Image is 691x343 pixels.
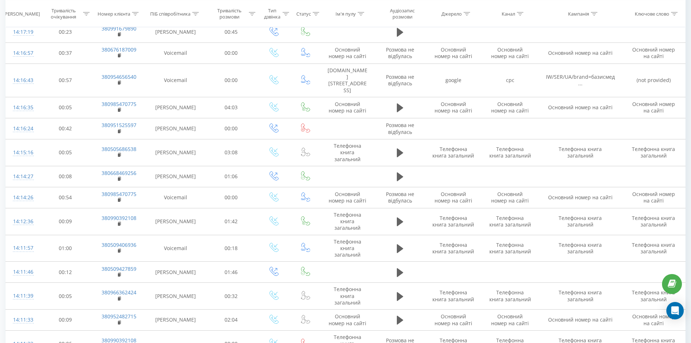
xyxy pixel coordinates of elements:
[102,313,136,320] a: 380952482715
[39,64,92,97] td: 00:57
[425,139,482,166] td: Телефонна книга загальний
[146,118,205,139] td: [PERSON_NAME]
[622,283,685,310] td: Телефонна книга загальний
[146,187,205,208] td: Voicemail
[102,146,136,152] a: 380505686538
[205,166,258,187] td: 01:06
[386,73,414,87] span: Розмова не відбулась
[425,97,482,118] td: Основний номер на сайті
[39,97,92,118] td: 00:05
[622,235,685,262] td: Телефонна книга загальний
[146,283,205,310] td: [PERSON_NAME]
[482,283,538,310] td: Телефонна книга загальний
[320,97,375,118] td: Основний номер на сайті
[205,309,258,330] td: 02:04
[622,309,685,330] td: Основний номер на сайті
[39,235,92,262] td: 01:00
[102,241,136,248] a: 380509406936
[320,187,375,208] td: Основний номер на сайті
[39,42,92,64] td: 00:37
[320,208,375,235] td: Телефонна книга загальний
[482,309,538,330] td: Основний номер на сайті
[425,283,482,310] td: Телефонна книга загальний
[666,302,684,319] div: Open Intercom Messenger
[635,11,669,17] div: Ключове слово
[320,139,375,166] td: Телефонна книга загальний
[102,265,136,272] a: 380509427859
[102,101,136,107] a: 380985470775
[150,11,190,17] div: ПІБ співробітника
[211,8,247,20] div: Тривалість розмови
[482,208,538,235] td: Телефонна книга загальний
[102,170,136,176] a: 380668469256
[13,73,32,87] div: 14:16:43
[538,139,622,166] td: Телефонна книга загальний
[13,313,32,327] div: 14:11:33
[538,309,622,330] td: Основний номер на сайті
[13,25,32,39] div: 14:17:19
[381,8,423,20] div: Аудіозапис розмови
[13,191,32,205] div: 14:14:26
[3,11,40,17] div: [PERSON_NAME]
[13,265,32,279] div: 14:11:46
[13,170,32,184] div: 14:14:27
[205,97,258,118] td: 04:03
[622,187,685,208] td: Основний номер на сайті
[39,309,92,330] td: 00:09
[425,309,482,330] td: Основний номер на сайті
[205,262,258,283] td: 01:46
[13,215,32,229] div: 14:12:36
[622,139,685,166] td: Телефонна книга загальний
[146,166,205,187] td: [PERSON_NAME]
[482,42,538,64] td: Основний номер на сайті
[482,235,538,262] td: Телефонна книга загальний
[320,283,375,310] td: Телефонна книга загальний
[538,235,622,262] td: Телефонна книга загальний
[482,139,538,166] td: Телефонна книга загальний
[205,139,258,166] td: 03:08
[146,21,205,42] td: [PERSON_NAME]
[98,11,130,17] div: Номер клієнта
[482,97,538,118] td: Основний номер на сайті
[39,166,92,187] td: 00:08
[386,191,414,204] span: Розмова не відбулась
[39,187,92,208] td: 00:54
[320,42,375,64] td: Основний номер на сайті
[39,118,92,139] td: 00:42
[538,187,622,208] td: Основний номер на сайті
[622,64,685,97] td: (not provided)
[146,262,205,283] td: [PERSON_NAME]
[546,73,615,87] span: IW/SER/UA/brand=базисмед...
[538,208,622,235] td: Телефонна книга загальний
[46,8,82,20] div: Тривалість очікування
[39,139,92,166] td: 00:05
[102,25,136,32] a: 380991679890
[146,208,205,235] td: [PERSON_NAME]
[102,122,136,128] a: 380951525597
[13,46,32,60] div: 14:16:57
[146,235,205,262] td: Voicemail
[568,11,589,17] div: Кампанія
[13,146,32,160] div: 14:15:16
[146,97,205,118] td: [PERSON_NAME]
[13,241,32,255] div: 14:11:57
[205,21,258,42] td: 00:45
[502,11,515,17] div: Канал
[441,11,462,17] div: Джерело
[146,309,205,330] td: [PERSON_NAME]
[622,208,685,235] td: Телефонна книга загальний
[205,235,258,262] td: 00:18
[205,42,258,64] td: 00:00
[622,42,685,64] td: Основний номер на сайті
[39,262,92,283] td: 00:12
[482,187,538,208] td: Основний номер на сайті
[102,289,136,296] a: 380966362424
[13,289,32,303] div: 14:11:39
[205,187,258,208] td: 00:00
[425,64,482,97] td: google
[205,283,258,310] td: 00:32
[538,42,622,64] td: Основний номер на сайті
[39,21,92,42] td: 00:23
[102,191,136,197] a: 380985470775
[146,42,205,64] td: Voicemail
